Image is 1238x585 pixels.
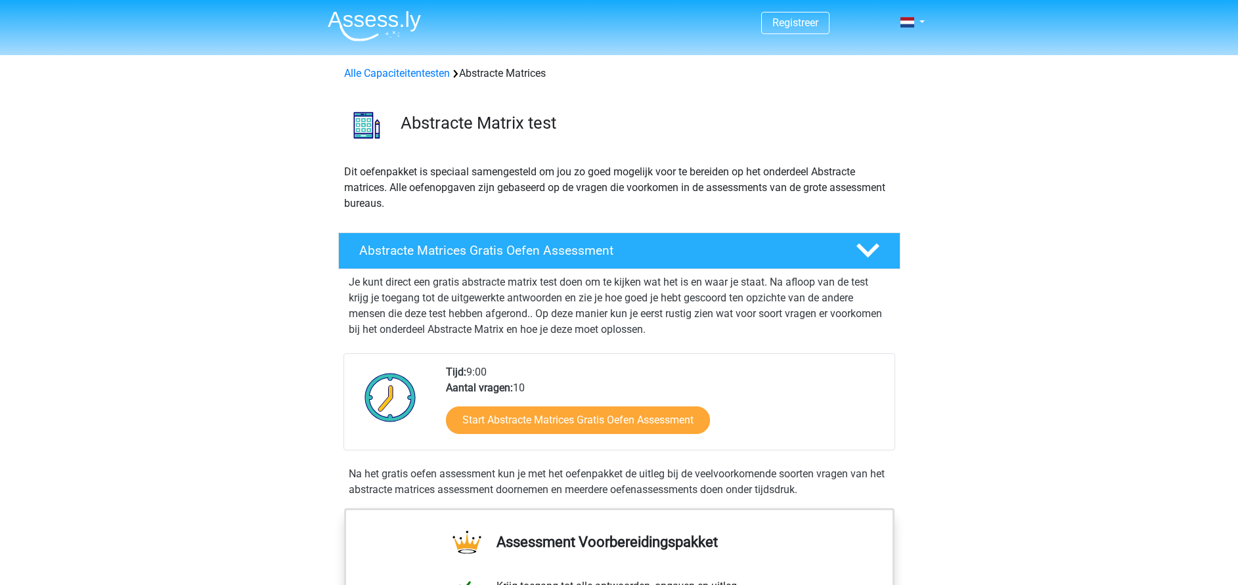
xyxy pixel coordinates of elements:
a: Start Abstracte Matrices Gratis Oefen Assessment [446,406,710,434]
img: Assessly [328,11,421,41]
a: Abstracte Matrices Gratis Oefen Assessment [333,232,906,269]
h3: Abstracte Matrix test [401,113,890,133]
div: Na het gratis oefen assessment kun je met het oefenpakket de uitleg bij de veelvoorkomende soorte... [343,466,895,498]
div: 9:00 10 [436,364,894,450]
div: Abstracte Matrices [339,66,900,81]
a: Alle Capaciteitentesten [344,67,450,79]
p: Je kunt direct een gratis abstracte matrix test doen om te kijken wat het is en waar je staat. Na... [349,274,890,337]
img: Klok [357,364,424,430]
a: Registreer [772,16,818,29]
h4: Abstracte Matrices Gratis Oefen Assessment [359,243,835,258]
p: Dit oefenpakket is speciaal samengesteld om jou zo goed mogelijk voor te bereiden op het onderdee... [344,164,895,211]
b: Tijd: [446,366,466,378]
img: abstracte matrices [339,97,395,153]
b: Aantal vragen: [446,381,513,394]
